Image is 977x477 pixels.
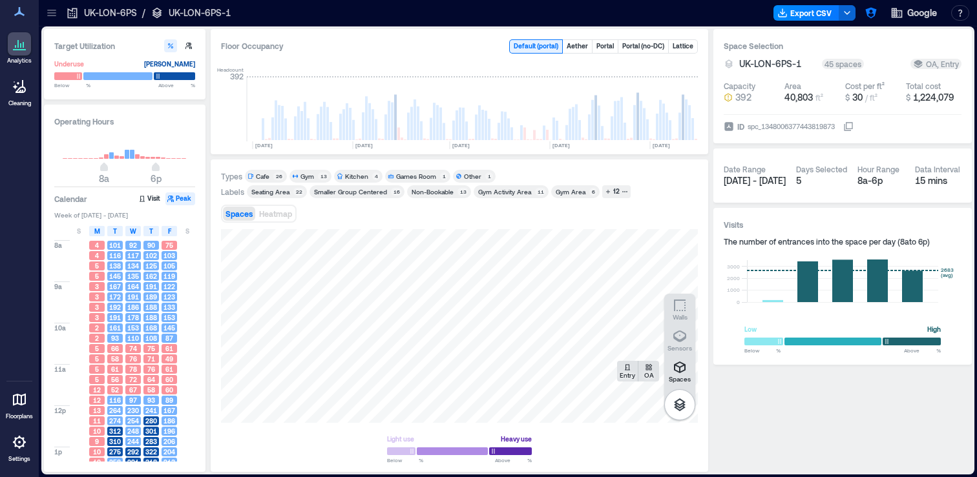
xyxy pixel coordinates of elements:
[129,396,137,405] span: 97
[165,385,173,394] span: 60
[852,92,863,103] span: 30
[784,92,813,103] span: 40,803
[111,354,119,363] span: 58
[109,323,121,332] span: 161
[163,282,175,291] span: 122
[8,99,31,107] p: Cleaning
[535,188,546,196] div: 11
[147,396,155,405] span: 93
[95,375,99,384] span: 5
[664,325,695,356] button: Sensors
[673,313,688,321] p: Walls
[617,361,638,381] button: Entry
[724,39,961,52] h3: Space Selection
[109,303,121,312] span: 192
[95,251,99,260] span: 4
[226,209,253,218] span: Spaces
[54,447,62,456] span: 1p
[54,365,66,374] span: 11a
[94,226,100,236] span: M
[163,437,175,446] span: 206
[111,334,119,343] span: 93
[724,91,779,104] button: 392
[727,287,740,293] tspan: 1000
[145,313,157,322] span: 188
[664,294,695,325] button: Walls
[221,39,499,54] div: Floor Occupancy
[255,142,273,148] text: [DATE]
[109,292,121,301] span: 172
[163,427,175,436] span: 196
[109,272,121,281] span: 145
[95,282,99,291] span: 3
[887,3,941,23] button: Google
[109,406,121,415] span: 264
[54,115,195,128] h3: Operating Hours
[251,187,289,196] div: Seating Area
[109,261,121,270] span: 138
[440,172,448,180] div: 1
[127,323,139,332] span: 153
[111,385,119,394] span: 52
[109,282,121,291] span: 167
[54,192,87,205] h3: Calendar
[165,192,195,205] button: Peak
[127,303,139,312] span: 186
[145,458,157,467] span: 318
[95,313,99,322] span: 3
[464,172,481,181] div: Other
[669,40,697,53] button: Lattice
[7,57,32,65] p: Analytics
[727,263,740,270] tspan: 3000
[93,427,101,436] span: 10
[54,282,62,291] span: 9a
[865,93,877,102] span: / ft²
[457,188,468,196] div: 13
[822,59,864,69] div: 45 spaces
[145,292,157,301] span: 189
[556,187,585,196] div: Gym Area
[147,344,155,353] span: 75
[109,427,121,436] span: 312
[54,57,84,70] div: Underuse
[618,40,668,53] button: Portal (no-DC)
[396,172,436,181] div: Games Room
[127,272,139,281] span: 135
[857,174,905,187] div: 8a - 6p
[593,40,618,53] button: Portal
[163,261,175,270] span: 105
[257,207,295,221] button: Heatmap
[145,437,157,446] span: 283
[602,185,631,198] button: 12
[54,81,90,89] span: Below %
[510,40,562,53] button: Default (portal)
[147,385,155,394] span: 58
[127,334,139,343] span: 110
[589,188,597,196] div: 6
[724,81,755,91] div: Capacity
[109,458,121,467] span: 258
[845,81,885,91] div: Cost per ft²
[221,171,242,181] div: Types
[163,251,175,260] span: 103
[127,292,139,301] span: 191
[145,261,157,270] span: 125
[653,142,670,148] text: [DATE]
[735,91,751,104] span: 392
[611,186,622,198] div: 12
[355,142,373,148] text: [DATE]
[452,142,470,148] text: [DATE]
[8,455,30,463] p: Settings
[724,175,786,186] span: [DATE] - [DATE]
[93,447,101,456] span: 10
[93,385,101,394] span: 12
[4,427,35,467] a: Settings
[163,303,175,312] span: 133
[151,173,162,184] span: 6p
[95,292,99,301] span: 3
[129,365,137,374] span: 78
[158,81,195,89] span: Above %
[904,347,941,354] span: Above %
[54,39,195,52] h3: Target Utilization
[127,416,139,425] span: 254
